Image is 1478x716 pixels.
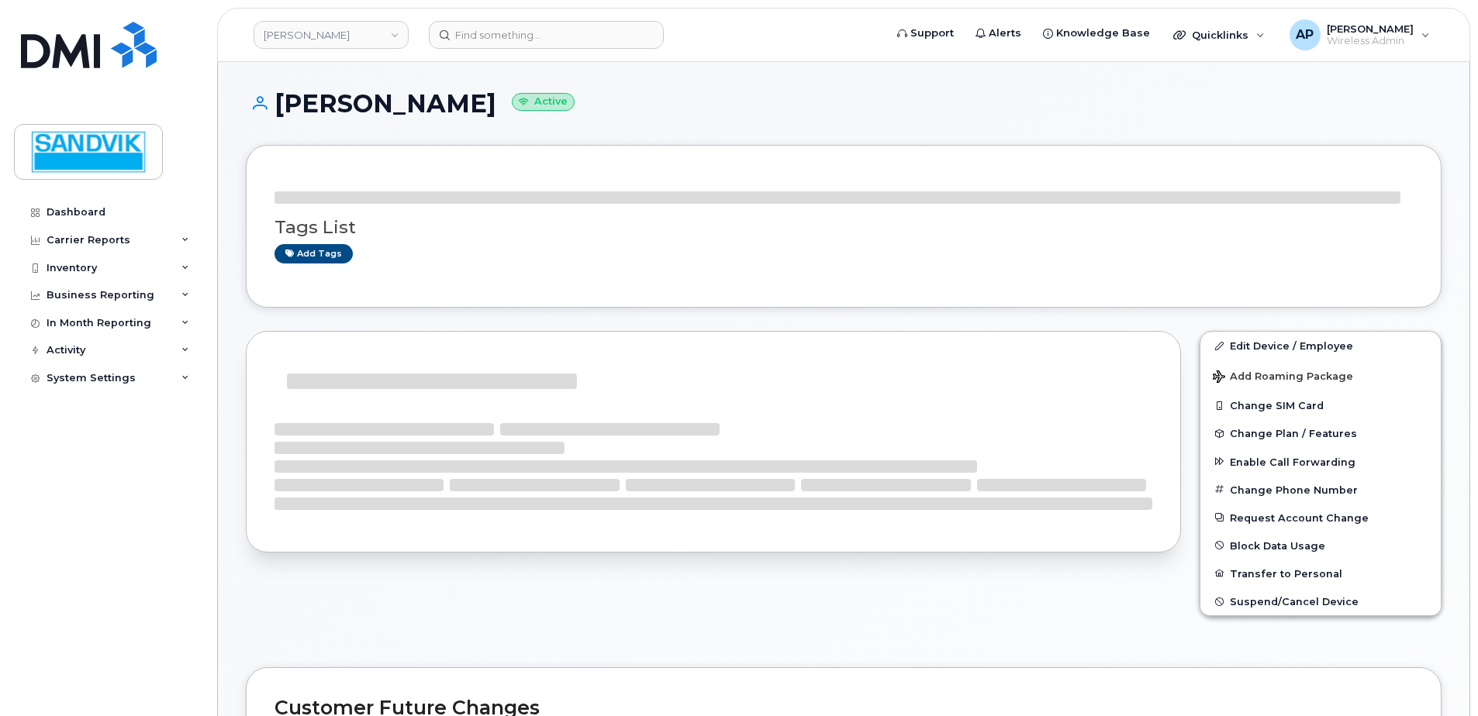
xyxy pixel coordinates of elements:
[1200,504,1441,532] button: Request Account Change
[246,90,1442,117] h1: [PERSON_NAME]
[1200,587,1441,615] button: Suspend/Cancel Device
[512,93,575,111] small: Active
[1200,448,1441,476] button: Enable Call Forwarding
[1200,476,1441,504] button: Change Phone Number
[1213,370,1353,385] span: Add Roaming Package
[1200,532,1441,559] button: Block Data Usage
[1230,428,1357,439] span: Change Plan / Features
[1230,596,1359,608] span: Suspend/Cancel Device
[1200,332,1441,360] a: Edit Device / Employee
[275,218,1413,237] h3: Tags List
[1200,559,1441,587] button: Transfer to Personal
[1230,456,1355,467] span: Enable Call Forwarding
[1200,360,1441,391] button: Add Roaming Package
[275,244,353,263] a: Add tags
[1200,391,1441,419] button: Change SIM Card
[1200,419,1441,447] button: Change Plan / Features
